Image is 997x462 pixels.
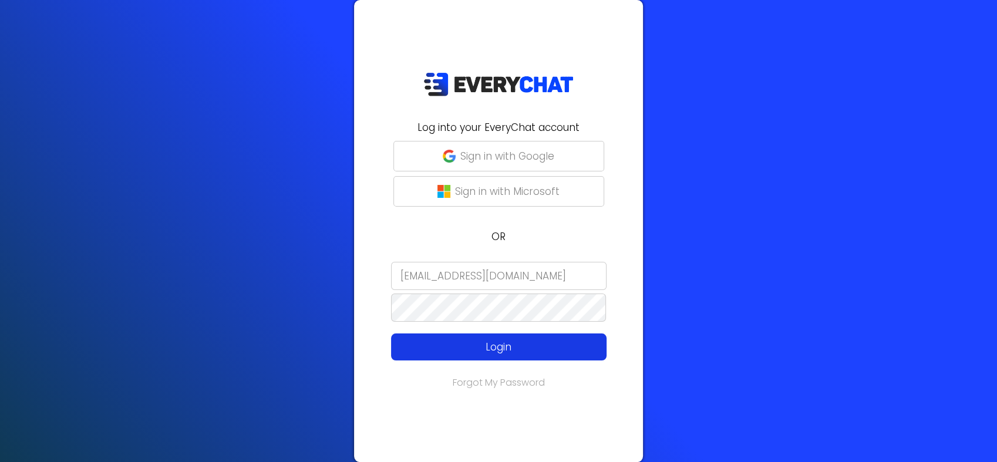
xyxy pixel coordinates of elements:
[361,120,636,135] h2: Log into your EveryChat account
[393,141,604,171] button: Sign in with Google
[393,176,604,207] button: Sign in with Microsoft
[391,333,607,360] button: Login
[453,376,545,389] a: Forgot My Password
[361,229,636,244] p: OR
[460,149,554,164] p: Sign in with Google
[413,339,585,355] p: Login
[391,262,607,290] input: Email
[443,150,456,163] img: google-g.png
[455,184,560,199] p: Sign in with Microsoft
[437,185,450,198] img: microsoft-logo.png
[423,72,574,96] img: EveryChat_logo_dark.png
